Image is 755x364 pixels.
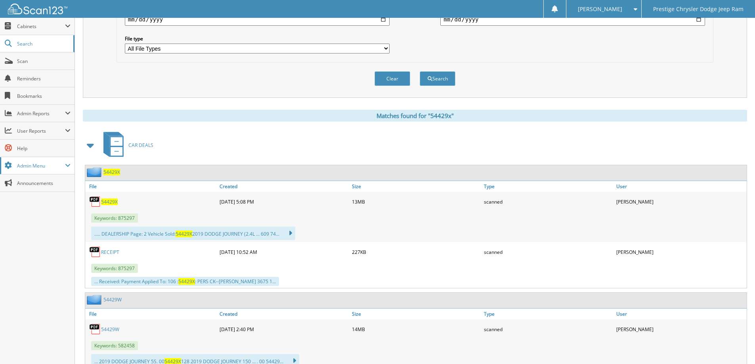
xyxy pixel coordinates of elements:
span: Bookmarks [17,93,71,99]
a: File [85,181,218,192]
span: Admin Menu [17,162,65,169]
span: Cabinets [17,23,65,30]
span: Help [17,145,71,152]
a: 54429W [103,296,122,303]
button: Clear [375,71,410,86]
img: folder2.png [87,167,103,177]
a: 54429W [101,326,119,333]
a: Created [218,309,350,319]
div: 13MB [350,194,482,210]
button: Search [420,71,455,86]
span: Reminders [17,75,71,82]
span: CAR DEALS [128,142,153,149]
img: PDF.png [89,246,101,258]
div: [PERSON_NAME] [614,194,747,210]
img: PDF.png [89,323,101,335]
img: PDF.png [89,196,101,208]
div: 14MB [350,321,482,337]
div: [DATE] 2:40 PM [218,321,350,337]
a: User [614,309,747,319]
label: File type [125,35,390,42]
div: [PERSON_NAME] [614,244,747,260]
span: Announcements [17,180,71,187]
div: [DATE] 10:52 AM [218,244,350,260]
div: 227KB [350,244,482,260]
a: Type [482,309,614,319]
div: scanned [482,321,614,337]
div: ... Received: Payment Applied To: 106 : : PERS CK--[PERSON_NAME] 3675 1... [91,277,279,286]
span: [PERSON_NAME] [578,7,622,11]
a: Size [350,181,482,192]
a: CAR DEALS [99,130,153,161]
div: ..... DEALERSHIP Page: 2 Vehicle Sold: 2019 DODGE JOURNEY (2.4L ... 609 74... [91,227,295,240]
div: scanned [482,244,614,260]
span: 54429X [178,278,195,285]
span: Prestige Chrysler Dodge Jeep Ram [653,7,744,11]
div: [DATE] 5:08 PM [218,194,350,210]
a: 54429X [103,169,120,175]
a: Created [218,181,350,192]
div: scanned [482,194,614,210]
a: File [85,309,218,319]
input: start [125,13,390,26]
span: Search [17,40,69,47]
span: Keywords: 875297 [91,264,138,273]
span: Scan [17,58,71,65]
a: RECEIPT [101,249,119,255]
div: Matches found for "54429x" [83,110,747,122]
span: User Reports [17,128,65,134]
div: [PERSON_NAME] [614,321,747,337]
span: 54429X [176,231,192,237]
img: scan123-logo-white.svg [8,4,67,14]
a: Type [482,181,614,192]
a: Size [350,309,482,319]
a: User [614,181,747,192]
input: end [440,13,705,26]
span: Keywords: 875297 [91,213,138,223]
span: Keywords: 582458 [91,341,138,350]
iframe: Chat Widget [715,326,755,364]
img: folder2.png [87,295,103,305]
span: Admin Reports [17,110,65,117]
a: 54429X [101,198,118,205]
